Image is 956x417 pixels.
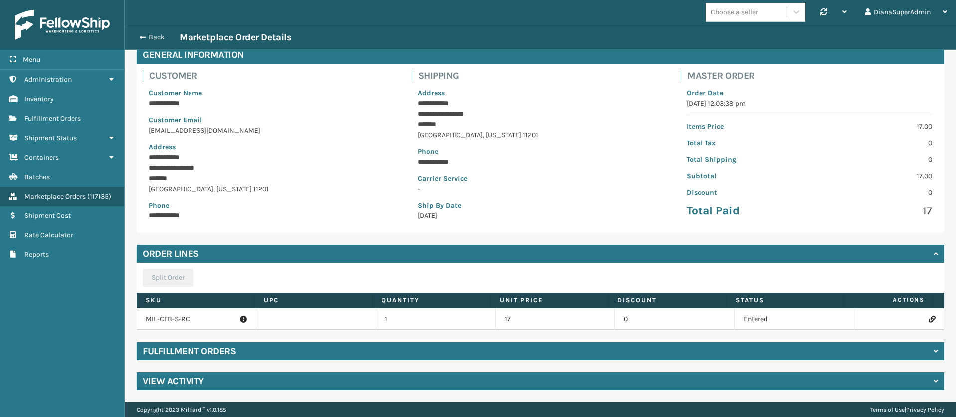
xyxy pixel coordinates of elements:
[24,95,54,103] span: Inventory
[847,292,931,308] span: Actions
[143,248,199,260] h4: Order Lines
[376,308,496,330] td: 1
[735,308,854,330] td: Entered
[418,200,663,210] p: Ship By Date
[24,173,50,181] span: Batches
[815,171,932,181] p: 17.00
[815,154,932,165] p: 0
[906,406,944,413] a: Privacy Policy
[149,115,394,125] p: Customer Email
[24,250,49,259] span: Reports
[687,138,803,148] p: Total Tax
[496,308,615,330] td: 17
[687,98,932,109] p: [DATE] 12:03:38 pm
[418,89,445,97] span: Address
[687,204,803,218] p: Total Paid
[815,121,932,132] p: 17.00
[180,31,291,43] h3: Marketplace Order Details
[143,375,204,387] h4: View Activity
[870,402,944,417] div: |
[24,153,59,162] span: Containers
[149,143,176,151] span: Address
[24,134,77,142] span: Shipment Status
[23,55,40,64] span: Menu
[870,406,905,413] a: Terms of Use
[418,130,663,140] p: [GEOGRAPHIC_DATA] , [US_STATE] 11201
[146,314,247,324] p: MIL-CFB-S-RC
[24,192,86,201] span: Marketplace Orders
[929,316,935,323] i: Link Order Line
[687,187,803,198] p: Discount
[815,204,932,218] p: 17
[418,184,663,194] p: -
[137,402,226,417] p: Copyright 2023 Milliard™ v 1.0.185
[687,154,803,165] p: Total Shipping
[24,231,73,239] span: Rate Calculator
[687,171,803,181] p: Subtotal
[687,121,803,132] p: Items Price
[687,70,938,82] h4: Master Order
[382,296,481,305] label: Quantity
[736,296,835,305] label: Status
[87,192,111,201] span: ( 117135 )
[149,125,394,136] p: [EMAIL_ADDRESS][DOMAIN_NAME]
[418,173,663,184] p: Carrier Service
[137,46,944,64] h4: General Information
[149,88,394,98] p: Customer Name
[146,296,245,305] label: SKU
[615,308,735,330] td: 0
[149,184,394,194] p: [GEOGRAPHIC_DATA] , [US_STATE] 11201
[418,146,663,157] p: Phone
[617,296,717,305] label: Discount
[24,114,81,123] span: Fulfillment Orders
[15,10,110,40] img: logo
[418,70,669,82] h4: Shipping
[418,210,663,221] p: [DATE]
[815,187,932,198] p: 0
[687,88,932,98] p: Order Date
[149,200,394,210] p: Phone
[24,211,71,220] span: Shipment Cost
[143,269,193,287] button: Split Order
[134,33,180,42] button: Back
[711,7,758,17] div: Choose a seller
[264,296,364,305] label: UPC
[149,70,400,82] h4: Customer
[143,345,236,357] h4: Fulfillment Orders
[24,75,72,84] span: Administration
[815,138,932,148] p: 0
[500,296,599,305] label: Unit Price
